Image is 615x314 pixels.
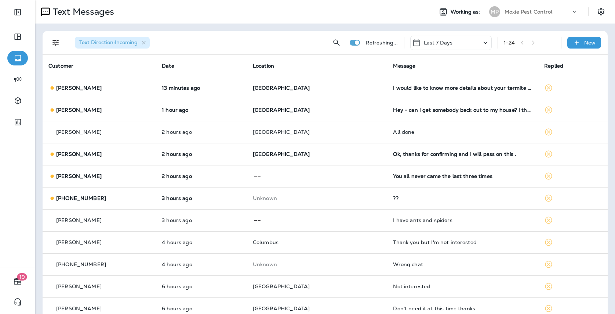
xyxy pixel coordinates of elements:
[48,35,63,50] button: Filters
[162,151,241,157] p: Aug 13, 2025 03:11 PM
[393,217,532,223] div: I have ants and spiders
[50,6,114,17] p: Text Messages
[366,40,398,46] p: Refreshing...
[393,283,532,289] div: Not interested
[544,63,563,69] span: Replied
[253,107,310,113] span: [GEOGRAPHIC_DATA]
[79,39,138,46] span: Text Direction : Incoming
[56,195,106,201] p: [PHONE_NUMBER]
[162,283,241,289] p: Aug 13, 2025 11:44 AM
[393,107,532,113] div: Hey - can I get somebody back out to my house? I thought I was on a reoccurring, but doesn't look...
[253,261,382,267] p: This customer does not have a last location and the phone number they messaged is not assigned to...
[56,306,102,311] p: [PERSON_NAME]
[7,274,28,289] button: 19
[253,283,310,290] span: [GEOGRAPHIC_DATA]
[393,151,532,157] div: Ok, thanks for confirming and I will pass on this .
[162,239,241,245] p: Aug 13, 2025 01:28 PM
[393,173,532,179] div: You all never came the last three times
[75,37,150,49] div: Text Direction:Incoming
[56,129,102,135] p: [PERSON_NAME]
[424,40,453,46] p: Last 7 Days
[162,85,241,91] p: Aug 13, 2025 05:40 PM
[56,217,102,223] p: [PERSON_NAME]
[253,239,279,246] span: Columbus
[253,195,382,201] p: This customer does not have a last location and the phone number they messaged is not assigned to...
[56,85,102,91] p: [PERSON_NAME]
[56,173,102,179] p: [PERSON_NAME]
[162,129,241,135] p: Aug 13, 2025 03:53 PM
[162,261,241,267] p: Aug 13, 2025 01:05 PM
[393,261,532,267] div: Wrong chat
[162,217,241,223] p: Aug 13, 2025 02:13 PM
[17,273,27,281] span: 19
[7,5,28,19] button: Expand Sidebar
[505,9,553,15] p: Moxie Pest Control
[253,151,310,157] span: [GEOGRAPHIC_DATA]
[584,40,596,46] p: New
[56,107,102,113] p: [PERSON_NAME]
[393,195,532,201] div: ??
[253,129,310,135] span: [GEOGRAPHIC_DATA]
[393,306,532,311] div: Don't need it at this time thanks
[329,35,344,50] button: Search Messages
[489,6,500,17] div: MP
[162,173,241,179] p: Aug 13, 2025 03:05 PM
[56,261,106,267] p: [PHONE_NUMBER]
[162,306,241,311] p: Aug 13, 2025 11:35 AM
[162,63,174,69] span: Date
[162,107,241,113] p: Aug 13, 2025 03:56 PM
[253,63,274,69] span: Location
[451,9,482,15] span: Working as:
[393,63,415,69] span: Message
[56,283,102,289] p: [PERSON_NAME]
[253,85,310,91] span: [GEOGRAPHIC_DATA]
[56,239,102,245] p: [PERSON_NAME]
[504,40,515,46] div: 1 - 24
[162,195,241,201] p: Aug 13, 2025 02:47 PM
[393,239,532,245] div: Thank you but I'm not interested
[253,305,310,312] span: [GEOGRAPHIC_DATA]
[393,85,532,91] div: I would like to know more details about your termite protection plan for me. If I get a good deal...
[56,151,102,157] p: [PERSON_NAME]
[48,63,73,69] span: Customer
[594,5,608,18] button: Settings
[393,129,532,135] div: All done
